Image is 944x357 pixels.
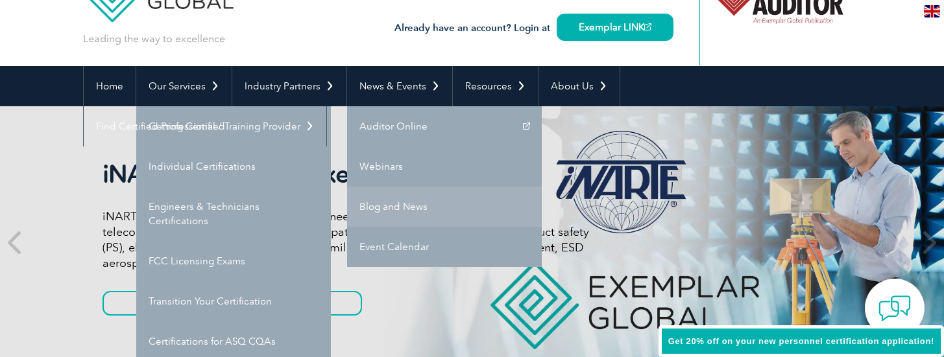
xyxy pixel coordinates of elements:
[136,66,232,106] a: Our Services
[136,281,331,321] a: Transition Your Certification
[347,187,542,227] a: Blog and News
[539,66,620,106] a: About Us
[103,291,362,316] a: Get to know more about iNARTE
[103,209,589,271] p: iNARTE certifications are for qualified engineers and technicians in the fields of telecommunicat...
[644,23,651,30] img: open_square.png
[557,14,673,41] a: Exemplar LINK
[136,241,331,281] a: FCC Licensing Exams
[232,66,346,106] a: Industry Partners
[878,292,911,325] img: contact-chat.png
[347,227,542,267] a: Event Calendar
[136,146,331,187] a: Individual Certifications
[924,5,940,17] img: en
[347,106,542,146] a: Auditor Online
[136,187,331,241] a: Engineers & Technicians Certifications
[83,32,225,46] p: Leading the way to excellence
[84,106,326,146] a: Find Certified Professional / Training Provider
[347,146,542,187] a: Webinars
[103,159,589,189] h2: iNARTE is a Part of Exemplar Global
[394,20,673,36] h3: Already have an account? Login at
[453,66,538,106] a: Resources
[347,66,452,106] a: News & Events
[84,66,136,106] a: Home
[668,336,934,346] span: Get 20% off on your new personnel certification application!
